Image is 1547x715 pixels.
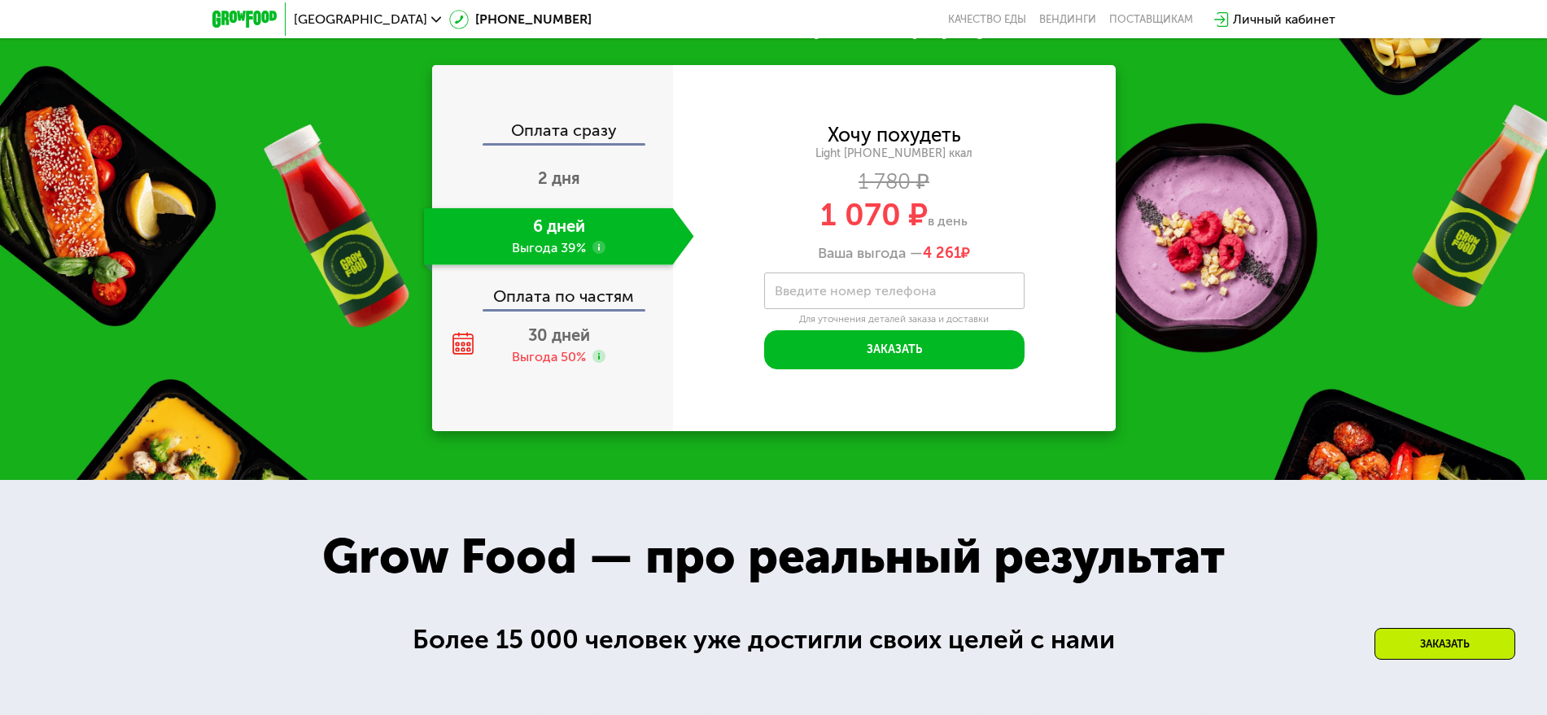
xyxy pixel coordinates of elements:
[923,244,961,262] span: 4 261
[286,520,1261,593] div: Grow Food — про реальный результат
[1374,628,1515,660] div: Заказать
[512,348,586,366] div: Выгода 50%
[775,286,936,295] label: Введите номер телефона
[413,620,1134,660] div: Более 15 000 человек уже достигли своих целей с нами
[764,313,1025,326] div: Для уточнения деталей заказа и доставки
[923,245,970,263] span: ₽
[820,196,928,233] span: 1 070 ₽
[449,10,592,29] a: [PHONE_NUMBER]
[948,13,1026,26] a: Качество еды
[764,330,1025,369] button: Заказать
[1233,10,1335,29] div: Личный кабинет
[538,168,580,188] span: 2 дня
[928,213,968,229] span: в день
[434,272,673,309] div: Оплата по частям
[673,245,1116,263] div: Ваша выгода —
[673,146,1116,161] div: Light [PHONE_NUMBER] ккал
[828,126,961,144] div: Хочу похудеть
[294,13,427,26] span: [GEOGRAPHIC_DATA]
[1039,13,1096,26] a: Вендинги
[528,325,590,345] span: 30 дней
[673,173,1116,191] div: 1 780 ₽
[1109,13,1193,26] div: поставщикам
[434,122,673,143] div: Оплата сразу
